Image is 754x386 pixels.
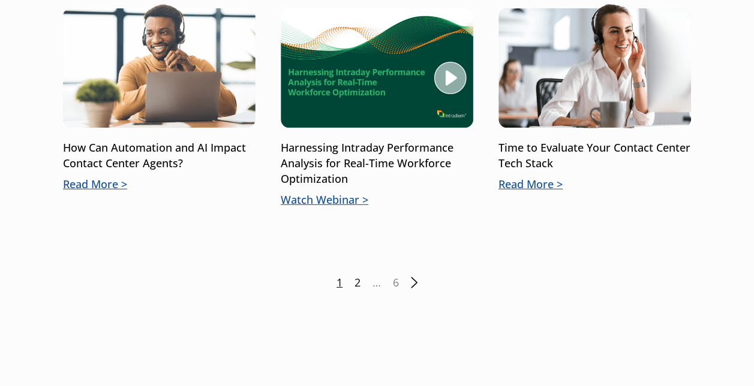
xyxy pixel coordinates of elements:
p: Harnessing Intraday Performance Analysis for Real-Time Workforce Optimization [281,140,473,187]
p: Read More [498,177,691,192]
p: Watch Webinar [281,192,473,208]
a: Time to Evaluate Your Contact Center Tech StackRead More [498,3,691,192]
p: Read More [63,177,256,192]
a: How Can Automation and AI Impact Contact Center Agents?Read More [63,3,256,192]
span: 1 [337,275,343,291]
p: How Can Automation and AI Impact Contact Center Agents? [63,140,256,171]
a: Next [411,277,417,288]
span: … [373,275,381,291]
nav: Posts pagination [63,275,691,291]
a: 6 [393,275,399,291]
a: Harnessing Intraday Performance Analysis for Real-Time Workforce OptimizationWatch Webinar [281,3,473,207]
p: Time to Evaluate Your Contact Center Tech Stack [498,140,691,171]
a: 2 [355,275,361,291]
